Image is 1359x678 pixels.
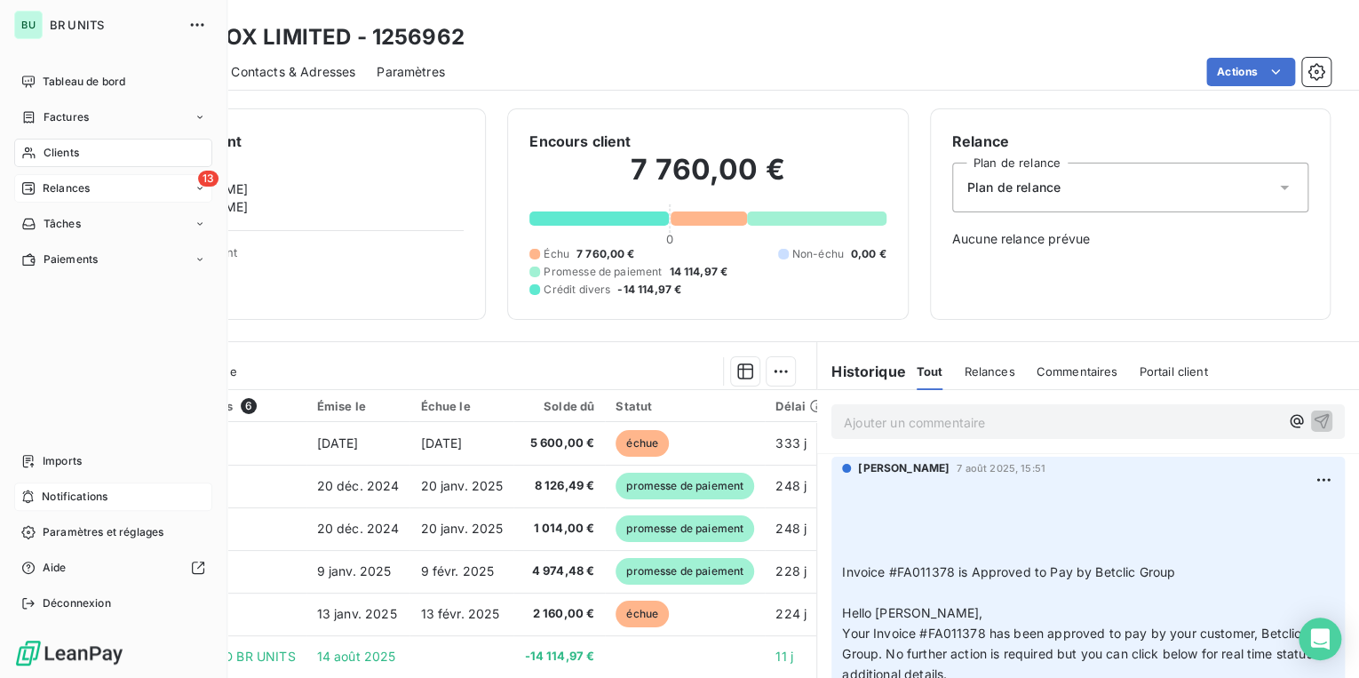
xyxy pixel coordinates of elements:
[198,171,219,187] span: 13
[1036,364,1117,379] span: Commentaires
[529,131,631,152] h6: Encours client
[851,246,886,262] span: 0,00 €
[107,131,464,152] h6: Informations client
[1206,58,1295,86] button: Actions
[420,563,494,578] span: 9 févr. 2025
[775,478,807,493] span: 248 j
[544,264,662,280] span: Promesse de paiement
[44,251,98,267] span: Paiements
[524,562,594,580] span: 4 974,48 €
[616,430,669,457] span: échue
[529,152,886,205] h2: 7 760,00 €
[44,216,81,232] span: Tâches
[775,563,807,578] span: 228 j
[231,63,355,81] span: Contacts & Adresses
[817,361,906,382] h6: Historique
[14,554,212,582] a: Aide
[957,463,1045,474] span: 7 août 2025, 15:51
[44,109,89,125] span: Factures
[143,245,464,270] span: Propriétés Client
[952,131,1308,152] h6: Relance
[420,478,503,493] span: 20 janv. 2025
[666,232,673,246] span: 0
[156,21,465,53] h3: EQUINOX LIMITED - 1256962
[669,264,727,280] span: 14 114,97 €
[14,11,43,39] div: BU
[842,605,982,620] span: Hello [PERSON_NAME],
[524,648,594,666] span: -14 114,97 €
[775,435,807,451] span: 333 j
[952,230,1308,248] span: Aucune relance prévue
[43,524,163,540] span: Paramètres et réglages
[544,282,610,298] span: Crédit divers
[524,435,594,452] span: 5 600,00 €
[616,399,754,413] div: Statut
[14,210,212,238] a: Tâches
[317,521,400,536] span: 20 déc. 2024
[775,606,807,621] span: 224 j
[524,520,594,538] span: 1 014,00 €
[420,606,499,621] span: 13 févr. 2025
[43,180,90,196] span: Relances
[317,435,359,451] span: [DATE]
[50,18,178,32] span: BR UNITS
[43,453,82,469] span: Imports
[42,489,107,505] span: Notifications
[1299,618,1341,660] div: Open Intercom Messenger
[964,364,1014,379] span: Relances
[775,521,807,536] span: 248 j
[14,68,212,96] a: Tableau de bord
[524,605,594,623] span: 2 160,00 €
[14,447,212,475] a: Imports
[420,521,503,536] span: 20 janv. 2025
[14,103,212,132] a: Factures
[14,518,212,546] a: Paramètres et réglages
[917,364,943,379] span: Tout
[967,179,1061,196] span: Plan de relance
[43,595,111,611] span: Déconnexion
[858,460,950,476] span: [PERSON_NAME]
[317,649,396,664] span: 14 août 2025
[44,145,79,161] span: Clients
[616,473,754,499] span: promesse de paiement
[317,399,400,413] div: Émise le
[1139,364,1207,379] span: Portail client
[14,174,212,203] a: 13Relances
[317,478,400,493] span: 20 déc. 2024
[616,515,754,542] span: promesse de paiement
[576,246,635,262] span: 7 760,00 €
[420,435,462,451] span: [DATE]
[616,601,669,627] span: échue
[241,398,257,414] span: 6
[43,74,125,90] span: Tableau de bord
[14,245,212,274] a: Paiements
[14,639,124,667] img: Logo LeanPay
[14,139,212,167] a: Clients
[617,282,681,298] span: -14 114,97 €
[842,564,1175,579] span: Invoice #FA011378 is Approved to Pay by Betclic Group
[775,399,823,413] div: Délai
[524,477,594,495] span: 8 126,49 €
[420,399,503,413] div: Échue le
[775,649,793,664] span: 11 j
[317,606,397,621] span: 13 janv. 2025
[792,246,844,262] span: Non-échu
[544,246,569,262] span: Échu
[616,558,754,585] span: promesse de paiement
[43,560,67,576] span: Aide
[377,63,445,81] span: Paramètres
[524,399,594,413] div: Solde dû
[317,563,392,578] span: 9 janv. 2025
